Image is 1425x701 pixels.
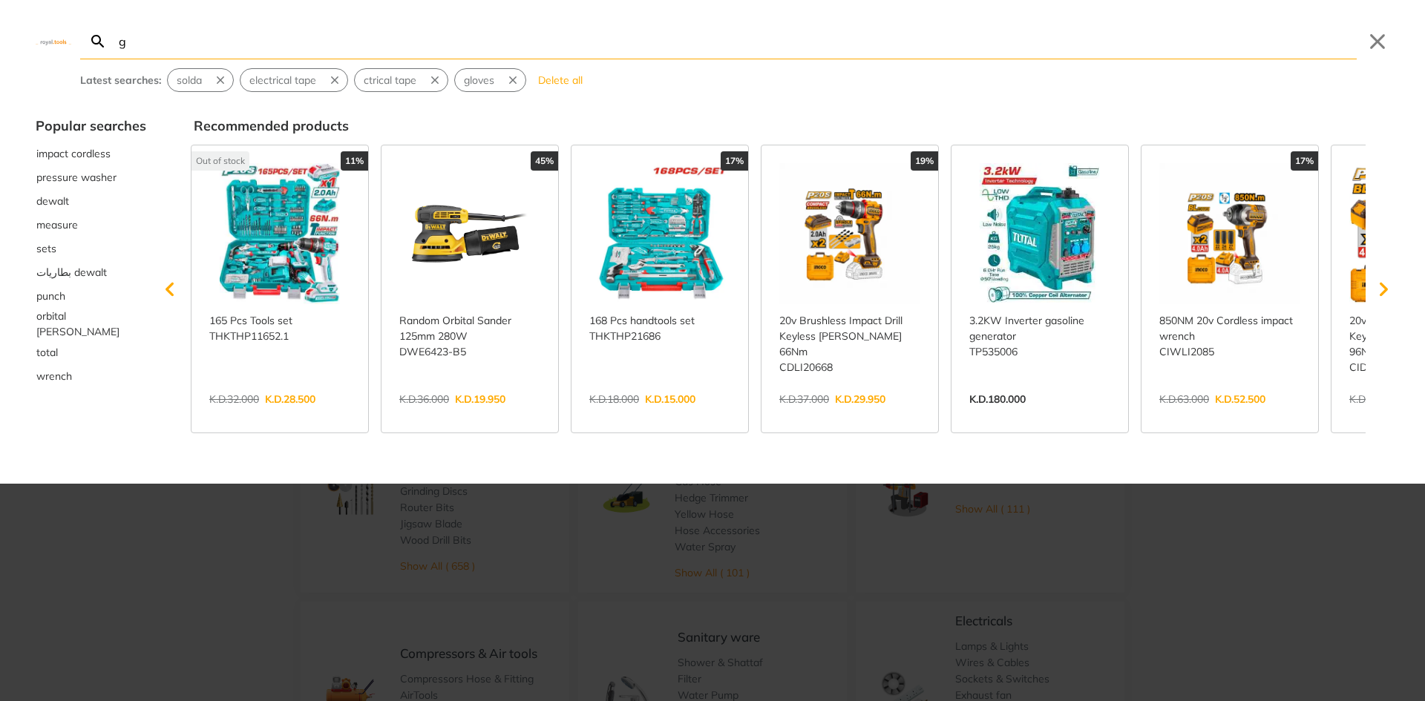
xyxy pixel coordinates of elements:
[36,194,69,209] span: dewalt
[249,73,316,88] span: electrical tape
[116,24,1357,59] input: Search…
[36,189,146,213] div: Suggestion: dewalt
[36,284,146,308] button: Select suggestion: punch
[36,340,146,364] div: Suggestion: total
[36,213,146,237] button: Select suggestion: measure
[36,308,146,340] button: Select suggestion: orbital sande
[36,340,146,364] button: Select suggestion: total
[325,69,347,91] button: Remove suggestion: electrical tape
[36,265,107,280] span: بطاريات dewalt
[1369,274,1398,304] svg: Scroll right
[240,68,348,92] div: Suggestion: electrical tape
[454,68,526,92] div: Suggestion: gloves
[36,260,146,284] div: Suggestion: بطاريات dewalt
[36,146,111,162] span: impact cordless
[36,289,65,304] span: punch
[36,165,146,189] button: Select suggestion: pressure washer
[328,73,341,87] svg: Remove suggestion: electrical tape
[455,69,503,91] button: Select suggestion: gloves
[364,73,416,88] span: ctrical tape
[503,69,525,91] button: Remove suggestion: gloves
[355,69,425,91] button: Select suggestion: ctrical tape
[36,116,146,136] div: Popular searches
[80,73,161,88] div: Latest searches:
[36,309,145,340] span: orbital [PERSON_NAME]
[531,151,558,171] div: 45%
[354,68,448,92] div: Suggestion: ctrical tape
[532,68,589,92] button: Delete all
[177,73,202,88] span: solda
[36,241,56,257] span: sets
[36,364,146,388] button: Select suggestion: wrench
[36,170,117,185] span: pressure washer
[36,364,146,388] div: Suggestion: wrench
[167,68,234,92] div: Suggestion: solda
[36,284,146,308] div: Suggestion: punch
[36,189,146,213] button: Select suggestion: dewalt
[36,237,146,260] button: Select suggestion: sets
[214,73,227,87] svg: Remove suggestion: solda
[211,69,233,91] button: Remove suggestion: solda
[428,73,442,87] svg: Remove suggestion: ctrical tape
[1291,151,1318,171] div: 17%
[36,217,78,233] span: measure
[36,213,146,237] div: Suggestion: measure
[36,308,146,340] div: Suggestion: orbital sande
[191,151,249,171] div: Out of stock
[425,69,448,91] button: Remove suggestion: ctrical tape
[89,33,107,50] svg: Search
[194,116,1389,136] div: Recommended products
[36,260,146,284] button: Select suggestion: بطاريات dewalt
[721,151,748,171] div: 17%
[36,165,146,189] div: Suggestion: pressure washer
[168,69,211,91] button: Select suggestion: solda
[36,38,71,45] img: Close
[36,237,146,260] div: Suggestion: sets
[36,142,146,165] button: Select suggestion: impact cordless
[36,369,72,384] span: wrench
[240,69,325,91] button: Select suggestion: electrical tape
[155,274,185,304] svg: Scroll left
[506,73,520,87] svg: Remove suggestion: gloves
[1366,30,1389,53] button: Close
[464,73,494,88] span: gloves
[36,142,146,165] div: Suggestion: impact cordless
[911,151,938,171] div: 19%
[341,151,368,171] div: 11%
[36,345,58,361] span: total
